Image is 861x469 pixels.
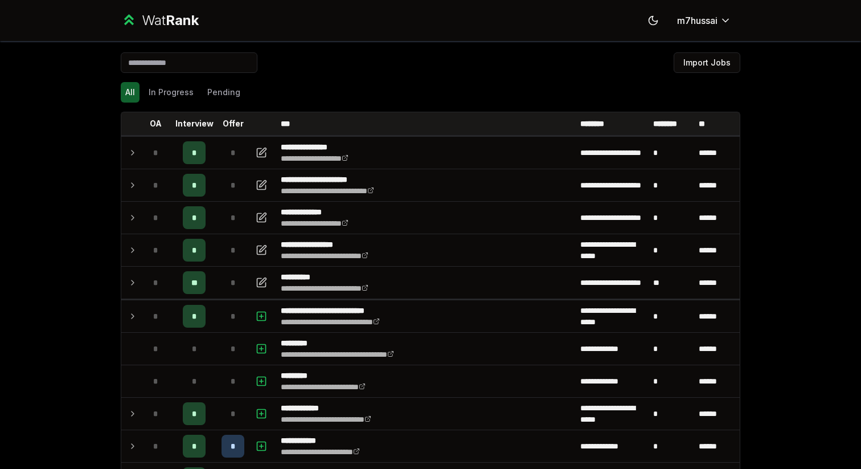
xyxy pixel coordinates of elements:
[142,11,199,30] div: Wat
[677,14,717,27] span: m7hussai
[223,118,244,129] p: Offer
[674,52,740,73] button: Import Jobs
[144,82,198,103] button: In Progress
[150,118,162,129] p: OA
[121,82,140,103] button: All
[175,118,214,129] p: Interview
[203,82,245,103] button: Pending
[166,12,199,28] span: Rank
[668,10,740,31] button: m7hussai
[121,11,199,30] a: WatRank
